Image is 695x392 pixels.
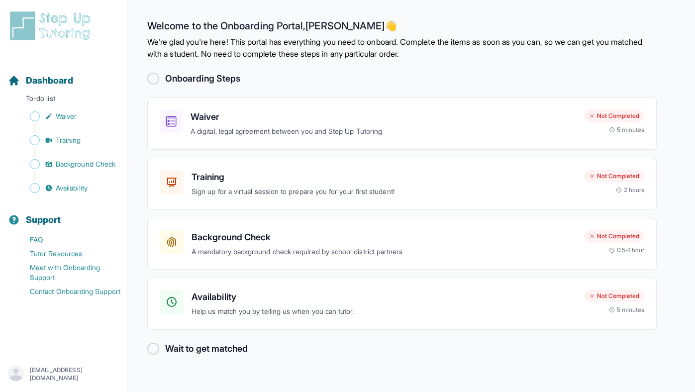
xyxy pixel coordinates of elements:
a: AvailabilityHelp us match you by telling us when you can tutor.Not Completed5 minutes [147,278,657,330]
a: WaiverA digital, legal agreement between you and Step Up TutoringNot Completed5 minutes [147,98,657,150]
div: Not Completed [584,110,644,122]
a: TrainingSign up for a virtual session to prepare you for your first student!Not Completed2 hours [147,158,657,210]
span: Support [26,213,61,227]
span: Dashboard [26,74,73,88]
p: [EMAIL_ADDRESS][DOMAIN_NAME] [30,366,119,382]
h2: Welcome to the Onboarding Portal, [PERSON_NAME] 👋 [147,20,657,36]
a: Background CheckA mandatory background check required by school district partnersNot Completed0.5... [147,218,657,270]
p: A mandatory background check required by school district partners [192,246,576,258]
div: Not Completed [584,290,644,302]
h2: Onboarding Steps [165,72,240,86]
h3: Waiver [191,110,576,124]
a: Tutor Resources [8,247,127,261]
p: A digital, legal agreement between you and Step Up Tutoring [191,126,576,137]
div: Not Completed [584,170,644,182]
a: Contact Onboarding Support [8,285,127,298]
span: Waiver [56,111,77,121]
p: We're glad you're here! This portal has everything you need to onboard. Complete the items as soo... [147,36,657,60]
h3: Training [192,170,576,184]
p: Sign up for a virtual session to prepare you for your first student! [192,186,576,197]
a: FAQ [8,233,127,247]
a: Waiver [8,109,127,123]
h3: Background Check [192,230,576,244]
p: Help us match you by telling us when you can tutor. [192,306,576,317]
button: Dashboard [4,58,123,92]
div: Not Completed [584,230,644,242]
a: Training [8,133,127,147]
p: To-do list [4,94,123,107]
button: Support [4,197,123,231]
span: Availability [56,183,88,193]
button: [EMAIL_ADDRESS][DOMAIN_NAME] [8,365,119,383]
a: Background Check [8,157,127,171]
div: 2 hours [616,186,645,194]
a: Dashboard [8,74,73,88]
div: 5 minutes [609,306,644,314]
img: logo [8,10,97,42]
h2: Wait to get matched [165,342,248,356]
h3: Availability [192,290,576,304]
a: Availability [8,181,127,195]
div: 5 minutes [609,126,644,134]
span: Training [56,135,81,145]
span: Background Check [56,159,115,169]
a: Meet with Onboarding Support [8,261,127,285]
div: 0.5-1 hour [609,246,644,254]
